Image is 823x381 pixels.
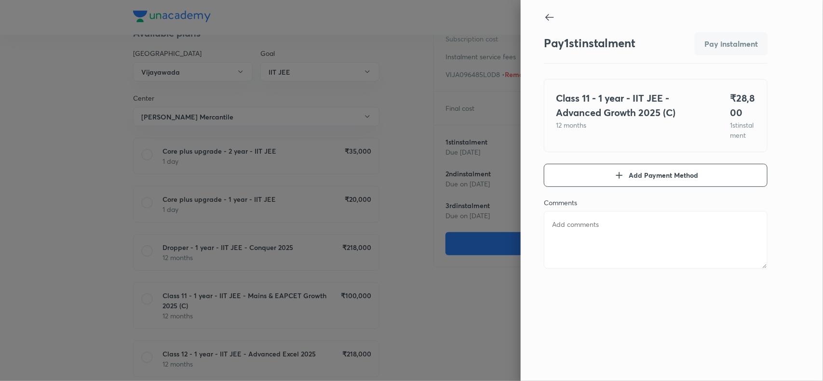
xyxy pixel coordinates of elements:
[544,164,768,187] button: Add Payment Method
[629,171,698,180] span: Add Payment Method
[730,91,756,120] h4: ₹ 28,800
[544,36,635,50] h3: Pay 1 st instalment
[730,120,756,140] p: 1 st instalment
[695,32,768,55] div: Total amount is not matching instalment amount
[695,32,768,55] button: Pay instalment
[556,91,707,120] h4: Class 11 - 1 year - IIT JEE - Advanced Growth 2025 (C)
[556,120,707,130] p: 12 months
[544,198,768,207] div: Comments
